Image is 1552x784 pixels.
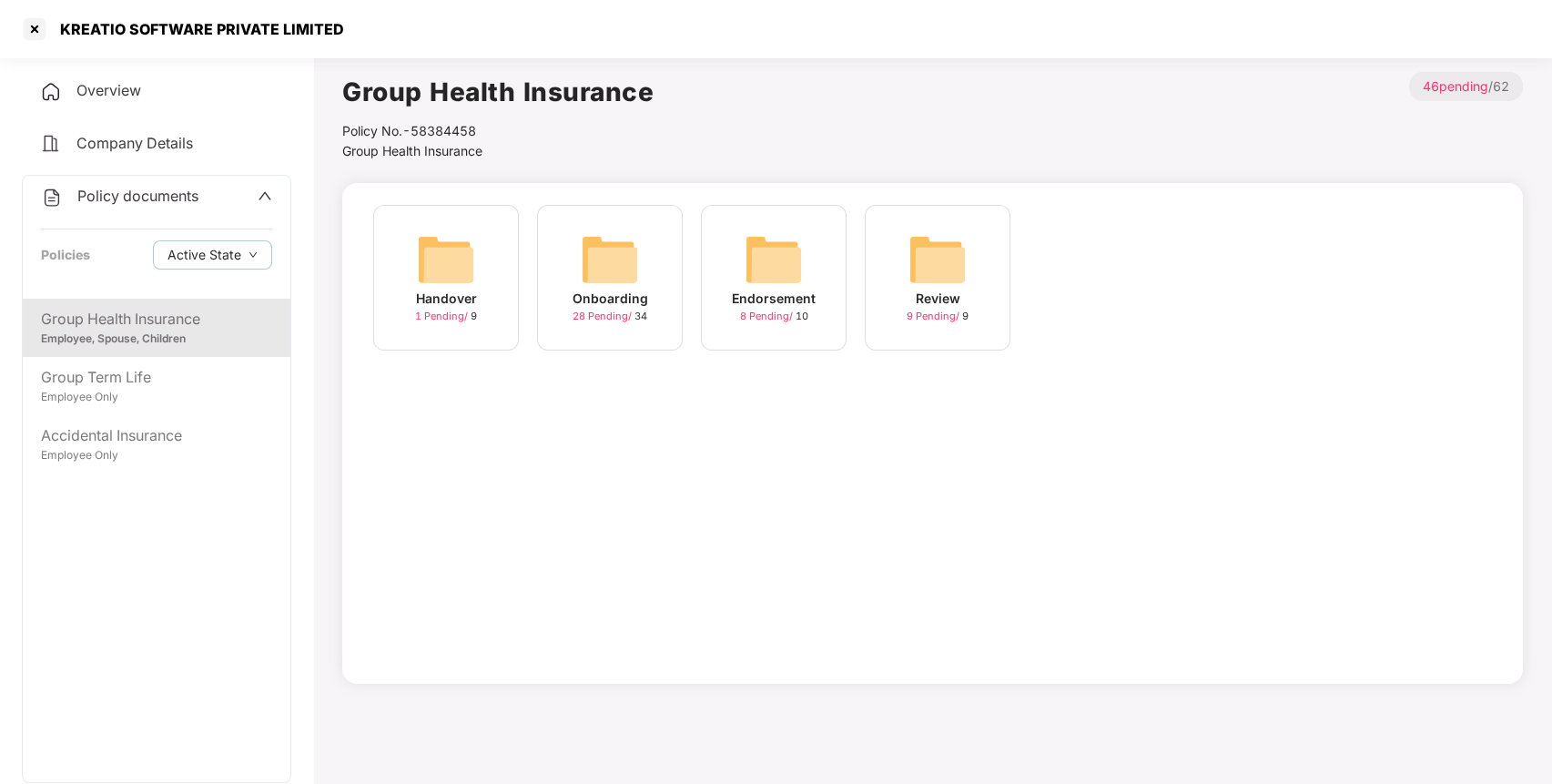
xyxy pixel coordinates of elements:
div: Review [916,289,960,309]
span: Active State [167,245,241,265]
div: Policy No.- 58384458 [342,121,654,141]
img: svg+xml;base64,PHN2ZyB4bWxucz0iaHR0cDovL3d3dy53My5vcmcvMjAwMC9zdmciIHdpZHRoPSI2NCIgaGVpZ2h0PSI2NC... [581,230,639,289]
img: svg+xml;base64,PHN2ZyB4bWxucz0iaHR0cDovL3d3dy53My5vcmcvMjAwMC9zdmciIHdpZHRoPSIyNCIgaGVpZ2h0PSIyNC... [40,133,62,155]
div: 34 [573,309,647,324]
span: Company Details [76,134,193,152]
span: 8 Pending / [740,310,796,322]
span: Policy documents [77,187,198,205]
div: Onboarding [573,289,648,309]
img: svg+xml;base64,PHN2ZyB4bWxucz0iaHR0cDovL3d3dy53My5vcmcvMjAwMC9zdmciIHdpZHRoPSIyNCIgaGVpZ2h0PSIyNC... [41,187,63,209]
div: Endorsement [732,289,816,309]
div: Group Term Life [41,366,272,389]
span: 28 Pending / [573,310,634,322]
span: Overview [76,81,141,99]
div: Accidental Insurance [41,424,272,447]
img: svg+xml;base64,PHN2ZyB4bWxucz0iaHR0cDovL3d3dy53My5vcmcvMjAwMC9zdmciIHdpZHRoPSIyNCIgaGVpZ2h0PSIyNC... [40,81,62,103]
div: 9 [907,309,969,324]
div: 9 [415,309,477,324]
div: Policies [41,245,90,265]
img: svg+xml;base64,PHN2ZyB4bWxucz0iaHR0cDovL3d3dy53My5vcmcvMjAwMC9zdmciIHdpZHRoPSI2NCIgaGVpZ2h0PSI2NC... [417,230,475,289]
span: down [249,250,258,260]
div: Group Health Insurance [41,308,272,331]
span: Group Health Insurance [342,143,482,158]
p: / 62 [1409,72,1523,101]
div: Employee Only [41,389,272,406]
img: svg+xml;base64,PHN2ZyB4bWxucz0iaHR0cDovL3d3dy53My5vcmcvMjAwMC9zdmciIHdpZHRoPSI2NCIgaGVpZ2h0PSI2NC... [745,230,803,289]
div: KREATIO SOFTWARE PRIVATE LIMITED [49,20,344,38]
div: Employee Only [41,447,272,464]
img: svg+xml;base64,PHN2ZyB4bWxucz0iaHR0cDovL3d3dy53My5vcmcvMjAwMC9zdmciIHdpZHRoPSI2NCIgaGVpZ2h0PSI2NC... [908,230,967,289]
span: 1 Pending / [415,310,471,322]
div: Employee, Spouse, Children [41,331,272,348]
span: 46 pending [1423,78,1488,94]
div: Handover [416,289,477,309]
span: 9 Pending / [907,310,962,322]
h1: Group Health Insurance [342,72,654,112]
span: up [258,188,272,203]
button: Active Statedown [153,240,272,270]
div: 10 [740,309,808,324]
